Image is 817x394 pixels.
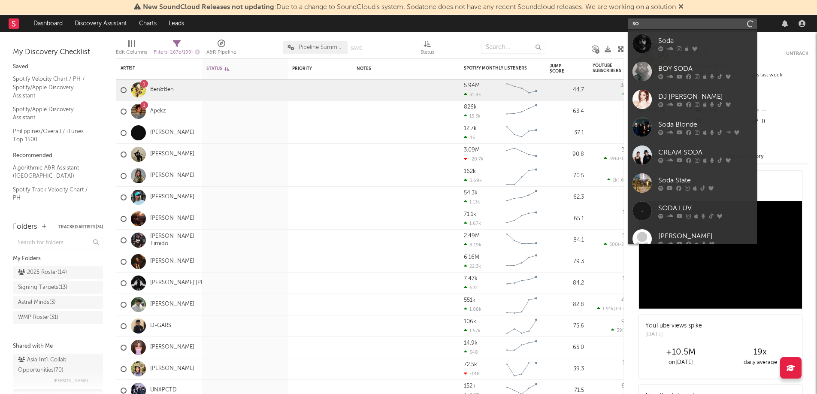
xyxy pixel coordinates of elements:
[351,46,362,51] button: Save
[550,85,584,95] div: 44.7
[658,64,753,74] div: BOY SODA
[615,307,634,312] span: +9.45k %
[116,47,147,58] div: Edit Columns
[150,129,194,136] a: [PERSON_NAME]
[13,151,103,161] div: Recommended
[464,113,481,119] div: 15.5k
[464,264,481,269] div: 22.3k
[641,358,720,368] div: on [DATE]
[150,301,194,308] a: [PERSON_NAME]
[150,387,177,394] a: UNXPCTD
[150,86,174,94] a: Ben&Ben
[658,231,753,241] div: [PERSON_NAME]
[464,156,484,162] div: -20.7k
[18,267,67,278] div: 2025 Roster ( 14 )
[464,255,479,260] div: 6.16M
[206,36,236,61] div: A&R Pipeline
[593,208,635,229] div: 0
[163,15,190,32] a: Leads
[464,104,477,110] div: 826k
[550,149,584,160] div: 90.8
[464,319,476,324] div: 106k
[169,50,193,55] span: ( 167 of 199 )
[502,79,541,101] svg: Chart title
[502,251,541,273] svg: Chart title
[13,311,103,324] a: WMP Roster(31)
[464,147,480,153] div: 3.09M
[292,66,327,71] div: Priority
[550,214,584,224] div: 65.1
[13,222,37,232] div: Folders
[751,116,808,127] div: 0
[550,106,584,117] div: 63.4
[13,185,94,203] a: Spotify Track Velocity Chart / PH
[464,126,477,131] div: 12.7k
[720,347,800,358] div: 19 x
[299,45,343,50] span: Pipeline Summary2
[550,128,584,138] div: 37.1
[628,85,757,113] a: DJ [PERSON_NAME]
[597,306,635,312] div: ( )
[150,194,194,201] a: [PERSON_NAME]
[464,83,480,88] div: 5.94M
[464,92,481,97] div: 31.8k
[133,15,163,32] a: Charts
[658,36,753,46] div: Soda
[150,172,194,179] a: [PERSON_NAME]
[69,15,133,32] a: Discovery Assistant
[502,187,541,208] svg: Chart title
[658,147,753,158] div: CREAM SODA
[502,315,541,337] svg: Chart title
[550,192,584,203] div: 62.3
[464,362,477,367] div: 72.5k
[464,297,475,303] div: 551k
[150,215,194,222] a: [PERSON_NAME]
[550,171,584,181] div: 70.5
[602,307,614,312] span: 1.91k
[464,66,528,71] div: Spotify Monthly Listeners
[720,358,800,368] div: daily average
[206,66,262,71] div: Status
[464,306,481,312] div: 1.08k
[54,376,88,386] span: [PERSON_NAME]
[628,141,757,169] a: CREAM SODA
[13,74,94,100] a: Spotify Velocity Chart / PH / Spotify/Apple Discovery Assistant
[154,47,200,58] div: Filters
[628,197,757,225] a: SODA LUV
[464,328,481,333] div: 1.57k
[502,337,541,358] svg: Chart title
[786,49,808,58] button: Untrack
[481,41,545,54] input: Search...
[27,15,69,32] a: Dashboard
[464,178,482,183] div: 3.69k
[550,278,584,288] div: 84.2
[604,156,635,161] div: ( )
[121,66,185,71] div: Artist
[550,342,584,353] div: 65.0
[464,169,476,174] div: 162k
[154,36,200,61] div: Filters(167 of 199)
[550,364,584,374] div: 39.3
[464,349,478,355] div: 548
[502,273,541,294] svg: Chart title
[502,294,541,315] svg: Chart title
[421,36,434,61] div: Status
[464,135,475,140] div: 46
[628,18,757,29] input: Search for artists
[645,321,702,330] div: YouTube views spike
[58,225,103,229] button: Tracked Artists(74)
[464,190,478,196] div: 54.3k
[464,285,478,291] div: 622
[678,4,684,11] span: Dismiss
[464,233,480,239] div: 2.49M
[658,91,753,102] div: DJ [PERSON_NAME]
[18,312,58,323] div: WMP Roster ( 31 )
[464,383,475,389] div: 152k
[550,257,584,267] div: 79.3
[464,212,476,217] div: 71.1k
[609,242,618,247] span: 300
[550,321,584,331] div: 75.6
[150,365,194,373] a: [PERSON_NAME]
[150,108,166,115] a: Apekz
[628,225,757,253] a: [PERSON_NAME]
